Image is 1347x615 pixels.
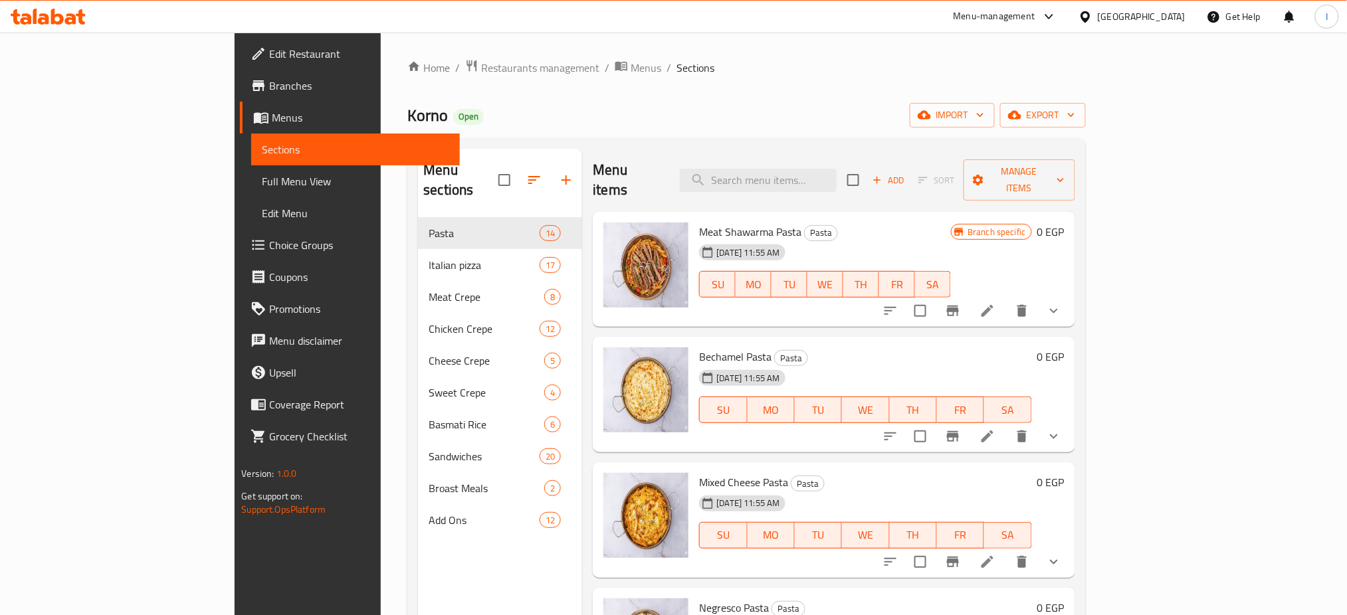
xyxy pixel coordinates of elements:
a: Choice Groups [240,229,460,261]
button: TU [795,522,842,549]
div: items [544,289,561,305]
span: Branch specific [962,226,1031,238]
span: Upsell [269,365,449,381]
span: Sections [676,60,714,76]
div: Open [453,109,484,125]
div: items [544,353,561,369]
span: TU [800,525,837,545]
button: import [910,103,995,128]
span: Grocery Checklist [269,428,449,444]
a: Branches [240,70,460,102]
span: MO [741,275,766,294]
span: Select to update [906,297,934,325]
button: Add [867,170,910,191]
span: FR [942,525,979,545]
span: Sort sections [518,164,550,196]
div: Italian pizza17 [418,249,582,281]
span: Branches [269,78,449,94]
h2: Menu items [593,160,663,200]
span: Add [871,173,906,188]
div: items [540,225,561,241]
button: Add section [550,164,582,196]
div: Pasta14 [418,217,582,249]
span: Select to update [906,422,934,450]
span: Add Ons [429,512,540,528]
span: 14 [540,227,560,240]
span: 4 [545,387,560,399]
span: FR [884,275,910,294]
a: Coverage Report [240,389,460,420]
img: Mixed Cheese Pasta [603,473,688,558]
span: 20 [540,450,560,463]
button: export [1000,103,1086,128]
button: SU [699,522,747,549]
div: Pasta [804,225,838,241]
button: SU [699,396,747,423]
a: Edit Menu [251,197,460,229]
a: Menu disclaimer [240,325,460,357]
button: delete [1006,420,1038,452]
a: Restaurants management [465,59,599,76]
span: Coupons [269,269,449,285]
span: Bechamel Pasta [699,347,772,367]
div: Sweet Crepe4 [418,377,582,408]
div: Chicken Crepe12 [418,313,582,345]
span: Pasta [791,476,824,491]
span: Edit Restaurant [269,46,449,62]
span: Restaurants management [481,60,599,76]
button: WE [842,522,889,549]
button: MO [748,522,795,549]
a: Promotions [240,293,460,325]
span: [DATE] 11:55 AM [711,246,785,259]
button: delete [1006,546,1038,578]
span: TH [895,400,932,420]
span: SA [989,525,1026,545]
button: TH [843,271,879,298]
span: Pasta [805,225,837,240]
input: search [680,169,837,192]
span: 1.0.0 [276,465,297,482]
span: Pasta [775,351,807,366]
a: Sections [251,133,460,165]
span: Chicken Crepe [429,321,540,337]
span: Meat Crepe [429,289,544,305]
button: show more [1038,546,1070,578]
span: Menus [272,110,449,126]
li: / [605,60,609,76]
div: items [540,321,561,337]
svg: Show Choices [1046,303,1062,319]
span: SA [989,400,1026,420]
span: Edit Menu [262,205,449,221]
a: Edit Restaurant [240,38,460,70]
span: Basmati Rice [429,416,544,432]
h6: 0 EGP [1037,473,1065,491]
span: Select to update [906,548,934,576]
div: Sweet Crepe [429,385,544,400]
span: Select all sections [490,166,518,194]
nav: Menu sections [418,212,582,541]
button: TH [890,396,937,423]
div: items [540,512,561,528]
span: 5 [545,355,560,367]
span: Meat Shawarma Pasta [699,222,801,242]
span: TU [800,400,837,420]
button: Manage items [964,159,1075,201]
div: Add Ons12 [418,504,582,536]
span: Get support on: [241,487,302,505]
button: Branch-specific-item [937,420,969,452]
span: Broast Meals [429,480,544,496]
button: SU [699,271,736,298]
span: Menu disclaimer [269,333,449,349]
button: MO [748,396,795,423]
h2: Menu sections [423,160,498,200]
button: WE [807,271,843,298]
span: I [1326,9,1328,24]
span: 12 [540,514,560,527]
div: items [540,257,561,273]
span: 2 [545,482,560,495]
svg: Show Choices [1046,554,1062,570]
div: items [540,448,561,464]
